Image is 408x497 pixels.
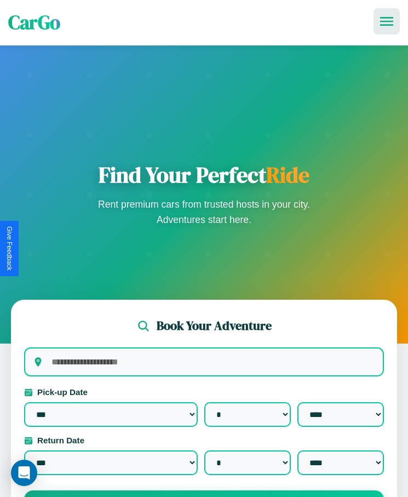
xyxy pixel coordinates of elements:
h1: Find Your Perfect [95,162,314,188]
p: Rent premium cars from trusted hosts in your city. Adventures start here. [95,197,314,227]
span: Ride [266,160,309,190]
label: Return Date [24,436,384,445]
div: Give Feedback [5,226,13,271]
span: CarGo [8,9,60,36]
div: Open Intercom Messenger [11,460,37,486]
h2: Book Your Adventure [157,317,272,334]
label: Pick-up Date [24,387,384,397]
